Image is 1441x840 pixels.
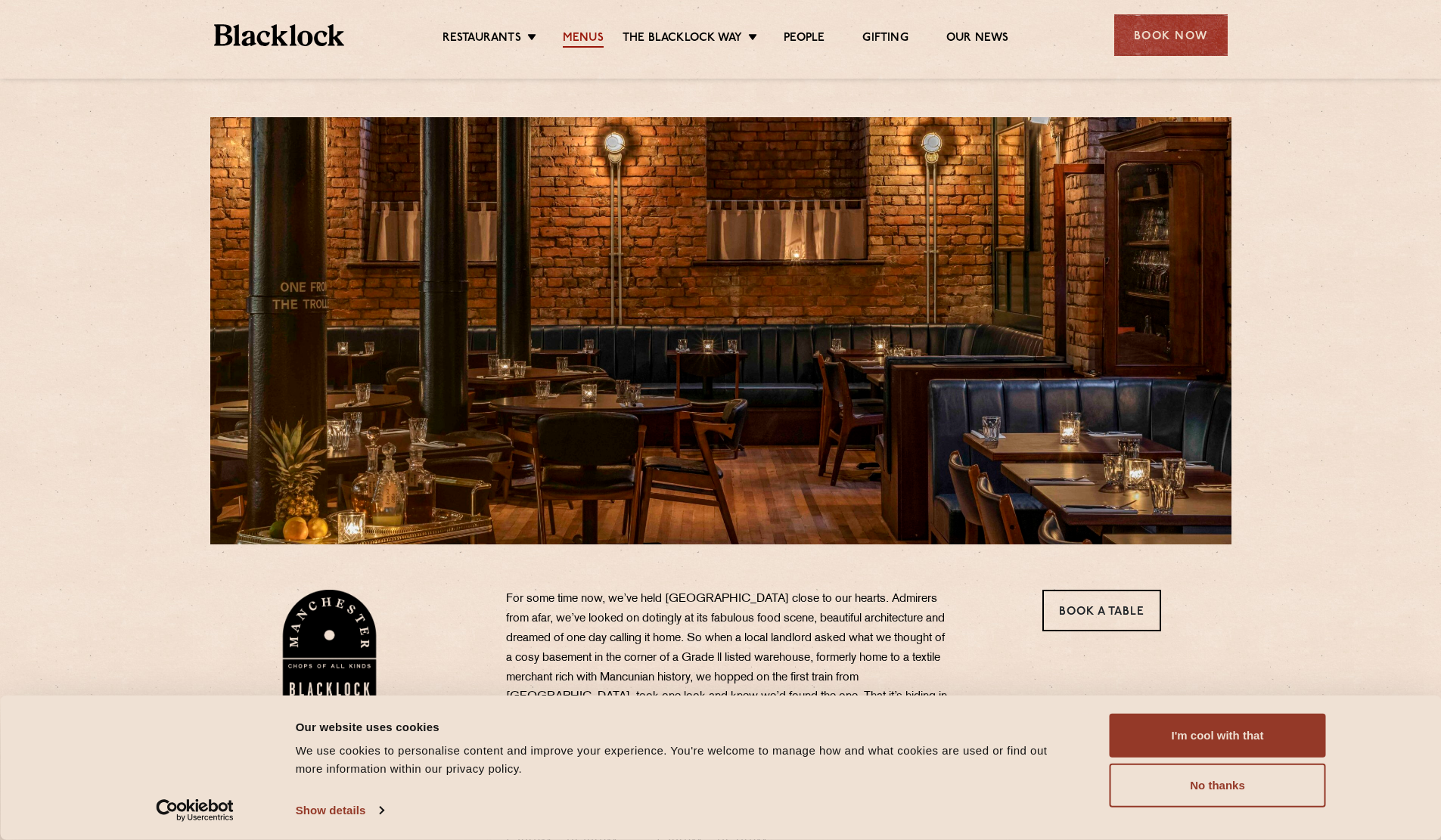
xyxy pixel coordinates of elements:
[862,31,908,48] a: Gifting
[506,590,952,766] p: For some time now, we’ve held [GEOGRAPHIC_DATA] close to our hearts. Admirers from afar, we’ve lo...
[296,799,384,822] a: Show details
[214,24,345,46] img: BL_Textured_Logo-footer-cropped.svg
[280,590,379,703] img: BL_Manchester_Logo-bleed.png
[129,799,261,822] a: Usercentrics Cookiebot - opens in a new window
[1110,714,1326,758] button: I'm cool with that
[1042,590,1161,631] a: Book a Table
[296,742,1076,778] div: We use cookies to personalise content and improve your experience. You're welcome to manage how a...
[296,718,1076,736] div: Our website uses cookies
[563,31,604,48] a: Menus
[623,31,742,48] a: The Blacklock Way
[784,31,825,48] a: People
[1114,14,1228,56] div: Book Now
[1110,764,1326,807] button: No thanks
[443,31,521,48] a: Restaurants
[946,31,1009,48] a: Our News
